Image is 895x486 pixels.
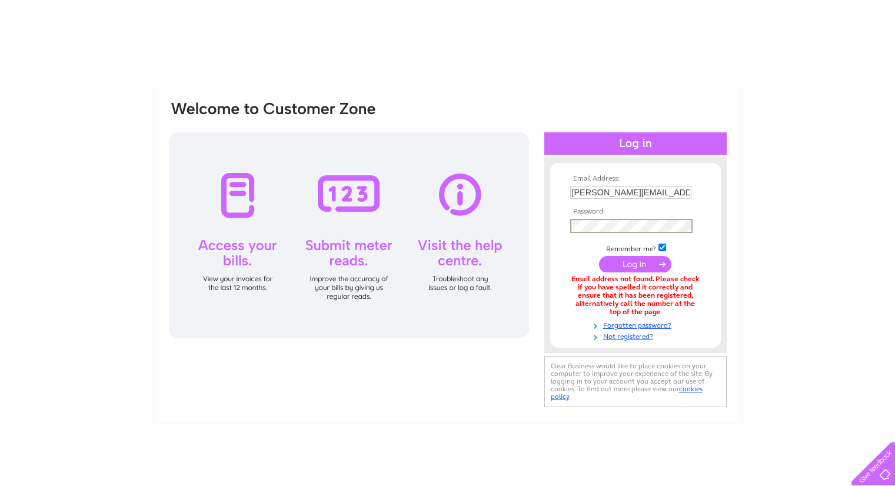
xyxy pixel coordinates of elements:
[570,319,704,330] a: Forgotten password?
[551,385,703,401] a: cookies policy
[570,275,701,316] div: Email address not found. Please check if you have spelled it correctly and ensure that it has bee...
[567,208,704,216] th: Password:
[567,175,704,183] th: Email Address:
[599,256,671,272] input: Submit
[570,330,704,341] a: Not registered?
[567,242,704,254] td: Remember me?
[544,356,727,407] div: Clear Business would like to place cookies on your computer to improve your experience of the sit...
